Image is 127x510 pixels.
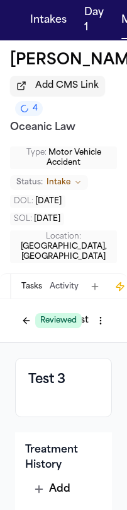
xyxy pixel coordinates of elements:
button: Edit DOL: 2024-04-04 [10,195,65,208]
h2: Oceanic Law [10,119,117,136]
button: Tasks [21,282,42,292]
span: Type : [26,149,47,157]
button: Back to List [15,311,95,331]
button: Add Task [86,278,104,295]
span: Add CMS Link [35,80,99,92]
button: Edit Type: Motor Vehicle Accident [10,146,117,169]
h3: Test 3 [28,371,65,389]
button: Intakes [25,8,72,33]
span: [DATE] [34,215,60,223]
button: Edit Location: Miami, FL [10,230,117,263]
span: DOL : [14,198,33,205]
span: SOL : [14,215,32,223]
span: Reviewed [35,313,82,328]
button: Change status from Intake [10,175,88,190]
button: Edit SOL: 2026-04-04 [10,213,64,225]
span: Location : [46,233,81,240]
span: Motor Vehicle Accident [47,149,101,167]
button: Add [25,475,79,503]
button: Add CMS Link [10,76,105,96]
button: Activity [50,282,79,292]
span: Status: [16,177,43,187]
button: 4 active tasks [15,101,43,116]
span: [DATE] [35,198,62,205]
h3: Treatment History [25,442,102,473]
span: [GEOGRAPHIC_DATA], [GEOGRAPHIC_DATA] [21,243,107,261]
span: 4 [33,104,38,114]
span: Intake [47,177,70,187]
